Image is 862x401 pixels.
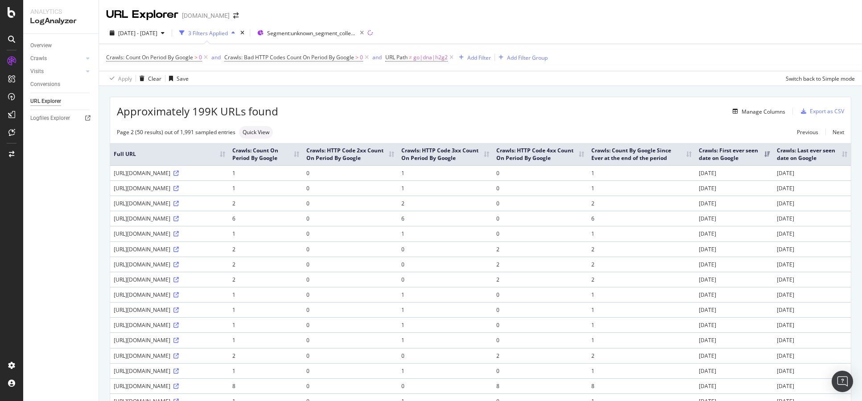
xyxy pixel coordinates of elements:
span: Approximately 199K URLs found [117,104,278,119]
td: [DATE] [773,257,851,272]
td: 0 [493,287,588,302]
td: 0 [493,196,588,211]
div: Overview [30,41,52,50]
td: 2 [588,272,695,287]
a: Overview [30,41,92,50]
td: 2 [588,257,695,272]
div: Export as CSV [810,107,844,115]
div: Conversions [30,80,60,89]
td: 1 [229,226,303,241]
td: 0 [303,378,398,393]
td: 2 [588,348,695,363]
th: Crawls: HTTP Code 4xx Count On Period By Google: activate to sort column ascending [493,143,588,165]
div: [URL][DOMAIN_NAME] [114,291,225,299]
span: [DATE] - [DATE] [118,29,157,37]
td: 0 [493,317,588,332]
a: Next [825,126,844,139]
td: 0 [303,272,398,287]
span: URL Path [385,53,408,61]
div: Clear [148,75,161,82]
div: URL Explorer [30,97,61,106]
span: Quick View [243,130,269,135]
div: [URL][DOMAIN_NAME] [114,352,225,360]
td: 0 [303,332,398,348]
td: 0 [303,196,398,211]
td: [DATE] [695,317,773,332]
td: 2 [229,196,303,211]
td: 0 [303,257,398,272]
th: Crawls: First ever seen date on Google: activate to sort column ascending [695,143,773,165]
td: [DATE] [773,287,851,302]
td: 8 [493,378,588,393]
td: 2 [588,241,695,257]
div: [URL][DOMAIN_NAME] [114,276,225,283]
td: 1 [398,317,493,332]
td: 1 [398,165,493,180]
span: 0 [360,51,363,64]
td: 6 [588,211,695,226]
td: 8 [588,378,695,393]
td: [DATE] [695,226,773,241]
th: Crawls: HTTP Code 3xx Count On Period By Google: activate to sort column ascending [398,143,493,165]
div: Add Filter Group [507,54,548,61]
td: [DATE] [695,211,773,226]
td: [DATE] [695,272,773,287]
td: 1 [398,302,493,317]
div: [URL][DOMAIN_NAME] [114,184,225,192]
td: 0 [303,317,398,332]
td: 1 [398,180,493,196]
div: LogAnalyzer [30,16,91,26]
td: [DATE] [695,180,773,196]
div: arrow-right-arrow-left [233,12,239,19]
button: and [372,53,382,61]
td: 0 [493,363,588,378]
div: neutral label [239,126,273,139]
td: [DATE] [773,165,851,180]
td: 0 [303,363,398,378]
td: 0 [493,332,588,348]
div: [URL][DOMAIN_NAME] [114,336,225,344]
div: [URL][DOMAIN_NAME] [114,321,225,329]
td: [DATE] [695,363,773,378]
div: times [239,29,246,37]
td: 2 [588,196,695,211]
td: [DATE] [773,241,851,257]
a: Conversions [30,80,92,89]
td: 1 [398,226,493,241]
button: and [211,53,221,61]
td: 1 [398,332,493,348]
td: 1 [229,287,303,302]
a: URL Explorer [30,97,92,106]
span: > [355,53,359,61]
td: 1 [229,317,303,332]
td: 2 [493,348,588,363]
td: 0 [303,302,398,317]
td: 1 [588,332,695,348]
td: 0 [493,211,588,226]
div: Logfiles Explorer [30,114,70,123]
td: 0 [398,348,493,363]
a: Crawls [30,54,83,63]
div: [DOMAIN_NAME] [182,11,230,20]
td: 0 [398,257,493,272]
th: Crawls: Last ever seen date on Google: activate to sort column ascending [773,143,851,165]
td: 0 [303,211,398,226]
td: [DATE] [695,257,773,272]
div: URL Explorer [106,7,178,22]
button: Manage Columns [729,106,785,117]
button: Add Filter Group [495,52,548,63]
button: Segment:unknown_segment_collection/* [254,26,367,40]
a: Visits [30,67,83,76]
div: [URL][DOMAIN_NAME] [114,200,225,207]
td: 0 [493,302,588,317]
td: [DATE] [773,302,851,317]
div: [URL][DOMAIN_NAME] [114,306,225,314]
th: Crawls: Count On Period By Google: activate to sort column ascending [229,143,303,165]
td: 0 [493,180,588,196]
td: [DATE] [773,317,851,332]
td: 8 [229,378,303,393]
button: 3 Filters Applied [176,26,239,40]
button: Switch back to Simple mode [782,71,855,86]
div: and [211,53,221,61]
td: 1 [588,180,695,196]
